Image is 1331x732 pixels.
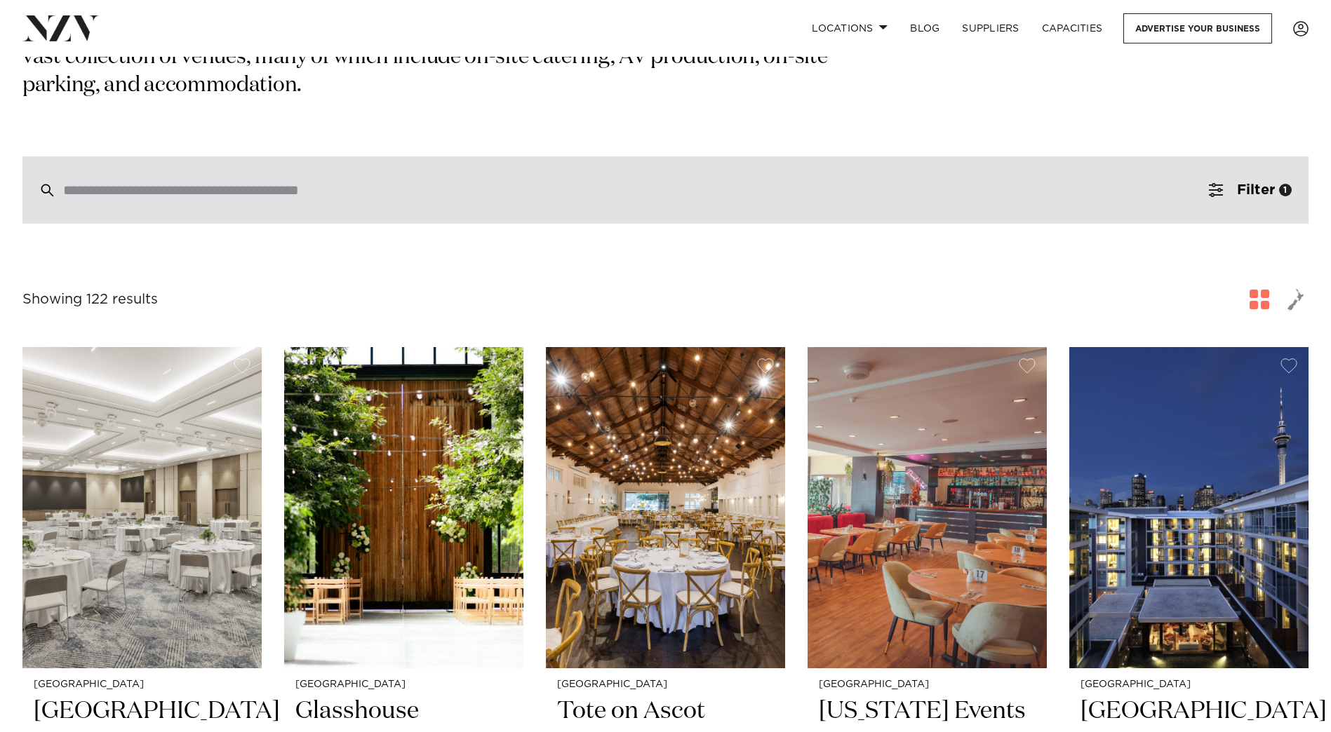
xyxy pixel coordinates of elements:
img: nzv-logo.png [22,15,99,41]
div: Showing 122 results [22,289,158,311]
span: Filter [1237,183,1275,197]
a: SUPPLIERS [951,13,1030,43]
small: [GEOGRAPHIC_DATA] [819,679,1036,690]
img: Tote on Ascot event space [546,347,785,667]
div: 1 [1279,184,1292,196]
img: Sofitel Auckland Viaduct Harbour hotel venue [1069,347,1309,667]
button: Filter1 [1192,156,1309,224]
small: [GEOGRAPHIC_DATA] [295,679,512,690]
a: Capacities [1031,13,1114,43]
a: Advertise your business [1123,13,1272,43]
a: Locations [801,13,899,43]
a: BLOG [899,13,951,43]
small: [GEOGRAPHIC_DATA] [557,679,774,690]
img: Dining area at Texas Events in Auckland [808,347,1047,667]
small: [GEOGRAPHIC_DATA] [34,679,250,690]
small: [GEOGRAPHIC_DATA] [1081,679,1297,690]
